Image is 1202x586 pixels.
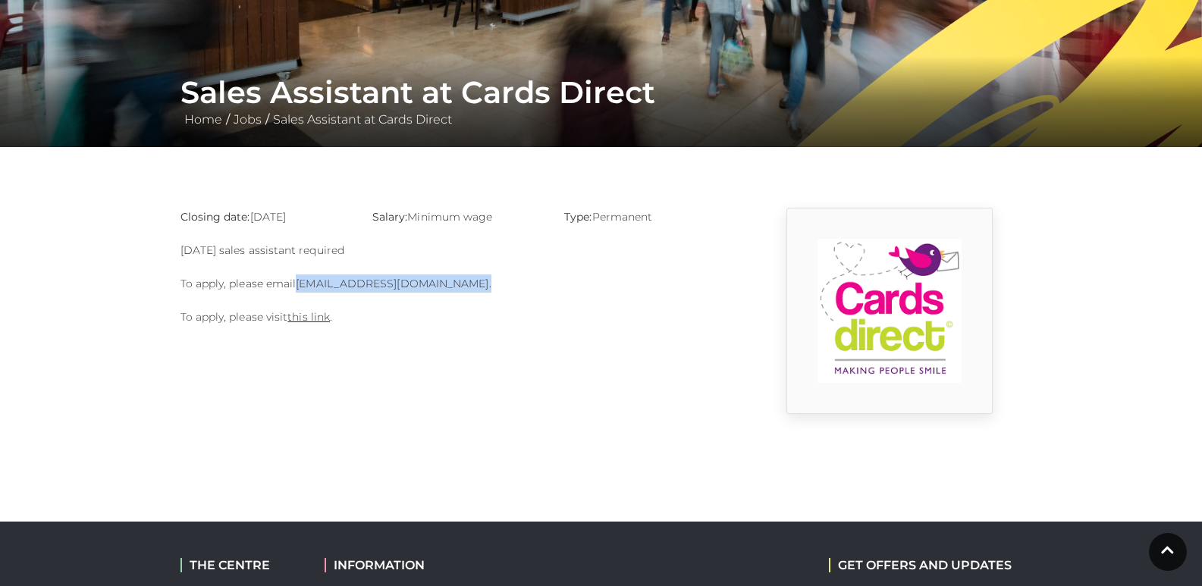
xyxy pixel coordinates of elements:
[325,558,518,572] h2: INFORMATION
[180,74,1022,111] h1: Sales Assistant at Cards Direct
[296,277,488,290] a: [EMAIL_ADDRESS][DOMAIN_NAME]
[372,208,541,226] p: Minimum wage
[564,210,592,224] strong: Type:
[829,558,1012,572] h2: GET OFFERS AND UPDATES
[180,558,302,572] h2: THE CENTRE
[287,310,330,324] a: this link
[269,112,456,127] a: Sales Assistant at Cards Direct
[180,112,226,127] a: Home
[818,239,962,383] img: 9_1554819914_l1cI.png
[180,274,734,293] p: To apply, please email .
[230,112,265,127] a: Jobs
[372,210,408,224] strong: Salary:
[180,208,350,226] p: [DATE]
[180,308,734,326] p: To apply, please visit .
[180,241,734,259] p: [DATE] sales assistant required
[564,208,733,226] p: Permanent
[180,210,250,224] strong: Closing date:
[169,74,1034,129] div: / /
